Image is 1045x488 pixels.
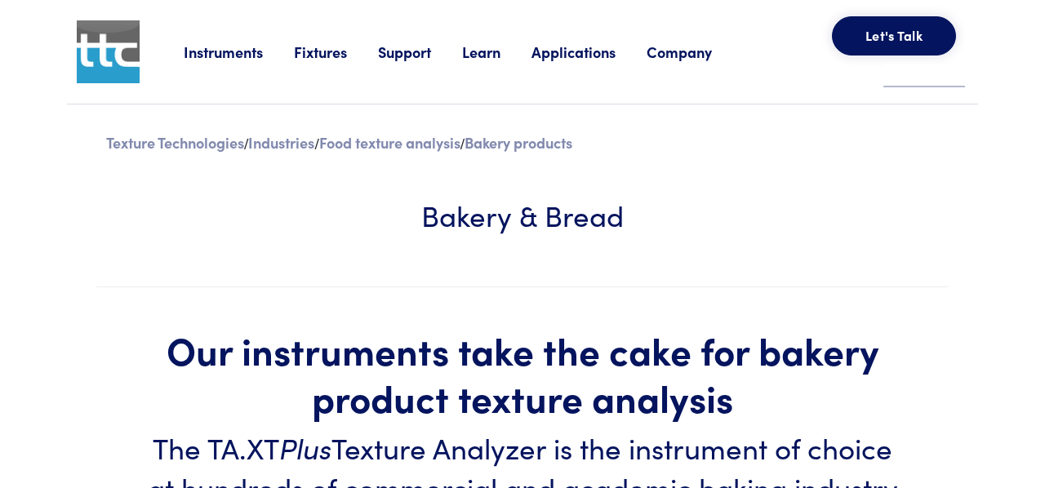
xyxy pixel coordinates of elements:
[462,42,531,62] a: Learn
[647,42,743,62] a: Company
[77,20,140,83] img: ttc_logo_1x1_v1.0.png
[319,132,460,153] a: Food texture analysis
[279,427,331,467] em: Plus
[145,326,900,420] h1: Our instruments take the cake for bakery product texture analysis
[832,16,956,55] button: Let's Talk
[145,194,900,234] h3: Bakery & Bread
[465,132,572,153] p: Bakery products
[248,132,314,153] a: Industries
[96,131,949,155] div: / / /
[294,42,378,62] a: Fixtures
[184,42,294,62] a: Instruments
[531,42,647,62] a: Applications
[378,42,462,62] a: Support
[106,132,244,153] a: Texture Technologies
